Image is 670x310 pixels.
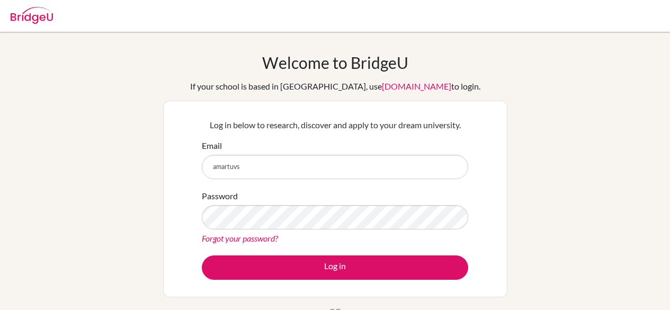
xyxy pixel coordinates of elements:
[262,53,408,72] h1: Welcome to BridgeU
[202,139,222,152] label: Email
[382,81,451,91] a: [DOMAIN_NAME]
[202,190,238,202] label: Password
[190,80,480,93] div: If your school is based in [GEOGRAPHIC_DATA], use to login.
[11,7,53,24] img: Bridge-U
[202,255,468,280] button: Log in
[202,119,468,131] p: Log in below to research, discover and apply to your dream university.
[202,233,278,243] a: Forgot your password?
